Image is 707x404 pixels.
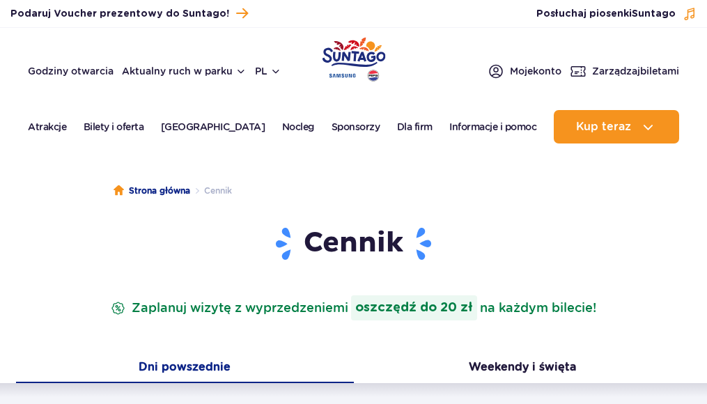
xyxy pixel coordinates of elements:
button: Aktualny ruch w parku [122,65,247,77]
a: Nocleg [282,110,314,143]
h1: Cennik [26,226,681,262]
strong: oszczędź do 20 zł [351,295,477,320]
button: pl [255,64,281,78]
a: Informacje i pomoc [449,110,536,143]
span: Zarządzaj biletami [592,64,679,78]
button: Kup teraz [554,110,679,143]
span: Suntago [632,9,676,19]
a: Bilety i oferta [84,110,144,143]
a: Mojekonto [488,63,561,79]
button: Dni powszednie [16,354,354,383]
li: Cennik [190,184,232,198]
a: Podaruj Voucher prezentowy do Suntago! [10,4,248,23]
a: Dla firm [397,110,433,143]
button: Weekendy i święta [354,354,692,383]
a: Godziny otwarcia [28,64,114,78]
a: Sponsorzy [332,110,380,143]
span: Posłuchaj piosenki [536,7,676,21]
button: Posłuchaj piosenkiSuntago [536,7,697,21]
a: Zarządzajbiletami [570,63,679,79]
a: Park of Poland [322,35,385,79]
span: Kup teraz [576,121,631,133]
a: [GEOGRAPHIC_DATA] [161,110,265,143]
a: Strona główna [114,184,190,198]
a: Atrakcje [28,110,66,143]
span: Moje konto [510,64,561,78]
span: Podaruj Voucher prezentowy do Suntago! [10,7,229,21]
p: Zaplanuj wizytę z wyprzedzeniem na każdym bilecie! [108,295,599,320]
